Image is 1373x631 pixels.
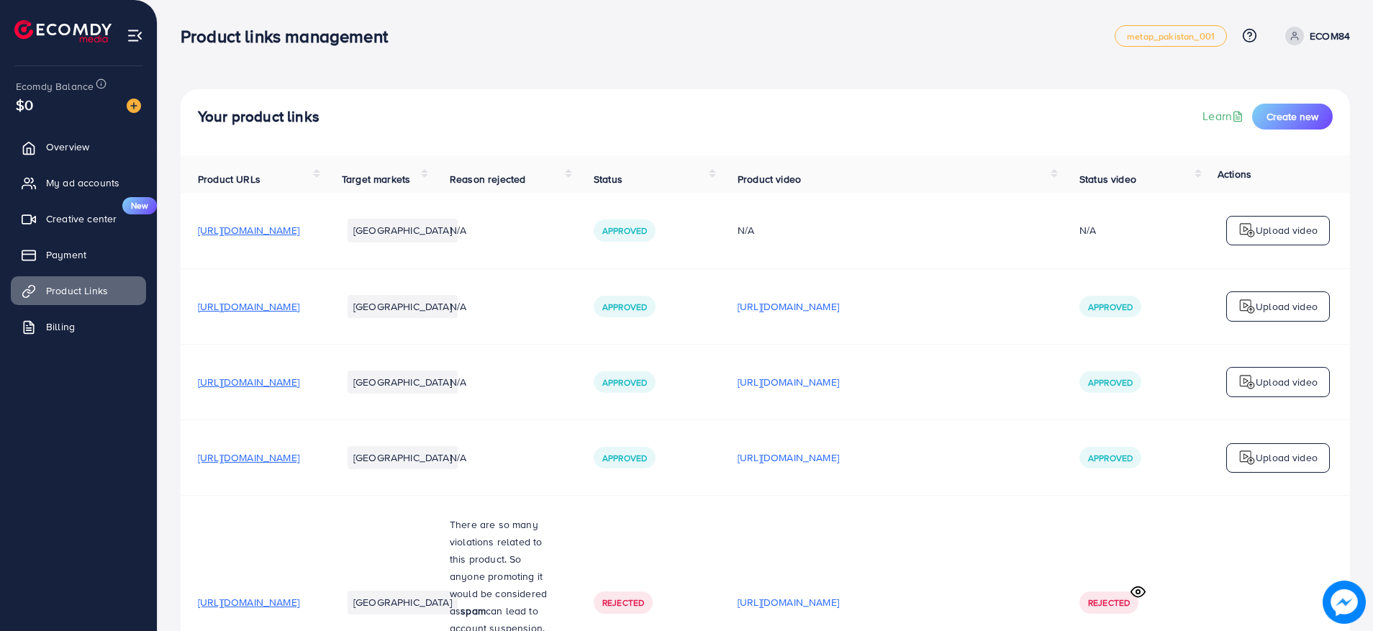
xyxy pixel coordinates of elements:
span: [URL][DOMAIN_NAME] [198,223,299,237]
span: Approved [1088,452,1133,464]
p: [URL][DOMAIN_NAME] [738,594,839,611]
p: [URL][DOMAIN_NAME] [738,373,839,391]
span: Product video [738,172,801,186]
a: My ad accounts [11,168,146,197]
span: Approved [602,301,647,313]
img: logo [1238,449,1256,466]
p: ECOM84 [1310,27,1350,45]
h4: Your product links [198,108,320,126]
span: [URL][DOMAIN_NAME] [198,450,299,465]
img: menu [127,27,143,44]
li: [GEOGRAPHIC_DATA] [348,371,458,394]
span: Billing [46,319,75,334]
a: ECOM84 [1279,27,1350,45]
span: Product Links [46,283,108,298]
img: logo [14,20,112,42]
div: N/A [738,223,1045,237]
a: Payment [11,240,146,269]
p: Upload video [1256,449,1318,466]
span: Reason rejected [450,172,525,186]
span: Payment [46,248,86,262]
span: Actions [1218,167,1251,181]
img: logo [1238,222,1256,239]
img: logo [1238,373,1256,391]
span: [URL][DOMAIN_NAME] [198,299,299,314]
img: image [127,99,141,113]
img: logo [1238,298,1256,315]
h3: Product links management [181,26,399,47]
a: Learn [1202,108,1246,124]
span: Approved [1088,301,1133,313]
span: Create new [1266,109,1318,124]
span: Creative center [46,212,117,226]
span: metap_pakistan_001 [1127,32,1215,41]
span: N/A [450,375,466,389]
span: Rejected [1088,596,1130,609]
p: [URL][DOMAIN_NAME] [738,449,839,466]
span: Overview [46,140,89,154]
li: [GEOGRAPHIC_DATA] [348,219,458,242]
li: [GEOGRAPHIC_DATA] [348,295,458,318]
li: [GEOGRAPHIC_DATA] [348,591,458,614]
p: Upload video [1256,298,1318,315]
span: [URL][DOMAIN_NAME] [198,595,299,609]
a: metap_pakistan_001 [1115,25,1227,47]
span: Status [594,172,622,186]
span: Ecomdy Balance [16,79,94,94]
li: [GEOGRAPHIC_DATA] [348,446,458,469]
span: Product URLs [198,172,260,186]
p: Upload video [1256,222,1318,239]
span: Approved [602,224,647,237]
span: My ad accounts [46,176,119,190]
span: [URL][DOMAIN_NAME] [198,375,299,389]
span: New [122,197,157,214]
span: Status video [1079,172,1136,186]
a: Creative centerNew [11,204,146,233]
span: Approved [1088,376,1133,389]
p: Upload video [1256,373,1318,391]
span: N/A [450,299,466,314]
img: image [1327,585,1361,619]
span: Rejected [602,596,644,609]
span: N/A [450,450,466,465]
span: Approved [602,376,647,389]
a: Billing [11,312,146,341]
button: Create new [1252,104,1333,130]
span: There are so many violations related to this product. So anyone promoting it would be considered as [450,517,547,618]
div: N/A [1079,223,1096,237]
a: Product Links [11,276,146,305]
span: N/A [450,223,466,237]
span: $0 [16,94,33,115]
span: Approved [602,452,647,464]
a: Overview [11,132,146,161]
span: Target markets [342,172,410,186]
strong: spam [461,604,486,618]
p: [URL][DOMAIN_NAME] [738,298,839,315]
